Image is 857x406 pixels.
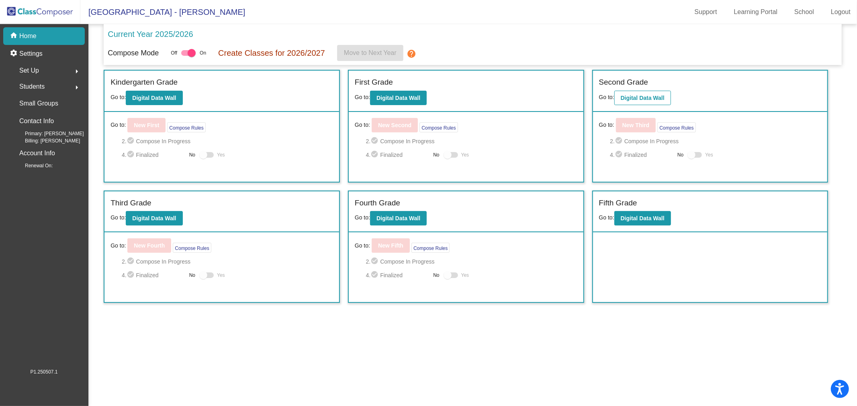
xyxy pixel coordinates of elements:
[370,150,380,160] mat-icon: check_circle
[132,215,176,221] b: Digital Data Wall
[19,31,37,41] p: Home
[344,49,397,56] span: Move to Next Year
[355,242,370,250] span: Go to:
[599,121,614,129] span: Go to:
[337,45,403,61] button: Move to Next Year
[19,148,55,159] p: Account Info
[370,270,380,280] mat-icon: check_circle
[705,150,713,160] span: Yes
[19,98,58,109] p: Small Groups
[108,48,159,59] p: Compose Mode
[217,270,225,280] span: Yes
[80,6,245,18] span: [GEOGRAPHIC_DATA] - [PERSON_NAME]
[621,215,665,221] b: Digital Data Wall
[217,150,225,160] span: Yes
[127,270,136,280] mat-icon: check_circle
[615,136,624,146] mat-icon: check_circle
[72,83,82,92] mat-icon: arrow_right
[657,122,695,132] button: Compose Rules
[461,270,469,280] span: Yes
[122,257,333,266] span: 2. Compose In Progress
[127,150,136,160] mat-icon: check_circle
[173,243,211,253] button: Compose Rules
[19,65,39,76] span: Set Up
[12,130,84,137] span: Primary: [PERSON_NAME]
[110,197,151,209] label: Third Grade
[621,95,665,101] b: Digital Data Wall
[10,49,19,59] mat-icon: settings
[134,122,159,128] b: New First
[110,214,126,221] span: Go to:
[610,150,673,160] span: 4. Finalized
[127,238,171,253] button: New Fourth
[122,150,185,160] span: 4. Finalized
[599,214,614,221] span: Go to:
[108,28,193,40] p: Current Year 2025/2026
[167,122,205,132] button: Compose Rules
[200,49,206,57] span: On
[376,95,420,101] b: Digital Data Wall
[461,150,469,160] span: Yes
[110,242,126,250] span: Go to:
[622,122,650,128] b: New Third
[72,67,82,76] mat-icon: arrow_right
[12,162,53,169] span: Renewal On:
[189,272,195,279] span: No
[110,77,178,88] label: Kindergarten Grade
[411,243,450,253] button: Compose Rules
[610,136,821,146] span: 2. Compose In Progress
[355,197,400,209] label: Fourth Grade
[688,6,724,18] a: Support
[616,118,656,132] button: New Third
[127,257,136,266] mat-icon: check_circle
[366,136,577,146] span: 2. Compose In Progress
[677,151,683,158] span: No
[378,242,403,249] b: New Fifth
[110,121,126,129] span: Go to:
[407,49,416,59] mat-icon: help
[372,238,410,253] button: New Fifth
[599,77,648,88] label: Second Grade
[19,49,43,59] p: Settings
[171,49,177,57] span: Off
[355,94,370,100] span: Go to:
[127,118,166,132] button: New First
[110,94,126,100] span: Go to:
[122,270,185,280] span: 4. Finalized
[19,116,54,127] p: Contact Info
[189,151,195,158] span: No
[355,214,370,221] span: Go to:
[355,121,370,129] span: Go to:
[370,257,380,266] mat-icon: check_circle
[366,257,577,266] span: 2. Compose In Progress
[728,6,784,18] a: Learning Portal
[370,136,380,146] mat-icon: check_circle
[122,136,333,146] span: 2. Compose In Progress
[788,6,820,18] a: School
[366,270,430,280] span: 4. Finalized
[372,118,418,132] button: New Second
[366,150,430,160] span: 4. Finalized
[218,47,325,59] p: Create Classes for 2026/2027
[599,197,637,209] label: Fifth Grade
[615,150,624,160] mat-icon: check_circle
[614,211,671,225] button: Digital Data Wall
[134,242,165,249] b: New Fourth
[433,151,439,158] span: No
[614,91,671,105] button: Digital Data Wall
[824,6,857,18] a: Logout
[419,122,458,132] button: Compose Rules
[370,211,427,225] button: Digital Data Wall
[370,91,427,105] button: Digital Data Wall
[433,272,439,279] span: No
[126,91,182,105] button: Digital Data Wall
[355,77,393,88] label: First Grade
[12,137,80,144] span: Billing: [PERSON_NAME]
[19,81,45,92] span: Students
[132,95,176,101] b: Digital Data Wall
[599,94,614,100] span: Go to:
[126,211,182,225] button: Digital Data Wall
[378,122,411,128] b: New Second
[10,31,19,41] mat-icon: home
[376,215,420,221] b: Digital Data Wall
